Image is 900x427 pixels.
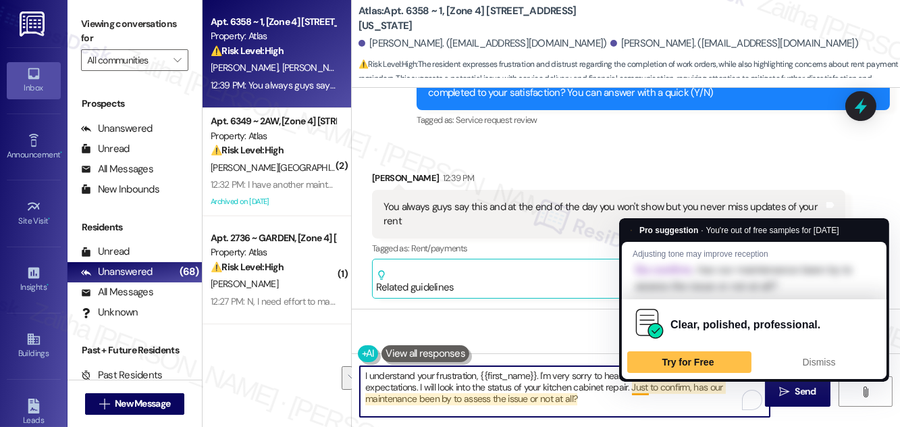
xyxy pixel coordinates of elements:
div: Tagged as: [417,110,890,130]
div: Related guidelines [376,270,454,295]
i:  [99,399,109,409]
a: Insights • [7,261,61,298]
span: Rent/payments [411,243,468,254]
img: ResiDesk Logo [20,11,47,36]
div: All Messages [81,162,153,176]
a: Inbox [7,62,61,99]
span: : The resident expresses frustration and distrust regarding the completion of work orders, while ... [359,57,900,101]
button: Send [765,376,830,407]
strong: ⚠️ Risk Level: High [211,45,284,57]
input: All communities [87,49,167,71]
span: [PERSON_NAME] [211,61,282,74]
span: • [47,280,49,290]
span: [PERSON_NAME][GEOGRAPHIC_DATA] [211,161,364,174]
div: 12:27 PM: N, I need effort to make the area flood proof, and therefore habitable, even properly c... [211,295,814,307]
a: Buildings [7,328,61,364]
div: 12:39 PM: You always guys say this and at the end of the day you won't show but you never miss up... [211,79,670,91]
strong: ⚠️ Risk Level: High [211,144,284,156]
div: 12:39 PM [440,171,475,185]
div: Unread [81,142,130,156]
div: Past + Future Residents [68,343,202,357]
div: Apt. 6349 ~ 2AW, [Zone 4] [STREET_ADDRESS] [211,114,336,128]
div: Unread [81,245,130,259]
div: Apt. 2736 ~ GARDEN, [Zone 4] [STREET_ADDRESS] [211,231,336,245]
b: Atlas: Apt. 6358 ~ 1, [Zone 4] [STREET_ADDRESS][US_STATE] [359,4,629,33]
label: Viewing conversations for [81,14,188,49]
strong: ⚠️ Risk Level: High [211,261,284,273]
div: [PERSON_NAME]. ([EMAIL_ADDRESS][DOMAIN_NAME]) [610,36,859,51]
div: Unanswered [81,122,153,136]
strong: ⚠️ Risk Level: High [359,59,417,70]
span: Send [795,384,816,399]
span: [PERSON_NAME] [211,278,278,290]
div: Unanswered [81,265,153,279]
div: New Inbounds [81,182,159,197]
span: [PERSON_NAME] [282,61,350,74]
div: You always guys say this and at the end of the day you won't show but you never miss updates of y... [383,200,824,229]
a: Site Visit • [7,195,61,232]
i:  [174,55,181,66]
textarea: To enrich screen reader interactions, please activate Accessibility in Grammarly extension settings [360,366,770,417]
div: (68) [176,261,202,282]
div: Property: Atlas [211,129,336,143]
div: Apt. 6358 ~ 1, [Zone 4] [STREET_ADDRESS][US_STATE] [211,15,336,29]
div: [PERSON_NAME]. ([EMAIL_ADDRESS][DOMAIN_NAME]) [359,36,607,51]
div: Residents [68,220,202,234]
div: Property: Atlas [211,245,336,259]
span: New Message [115,397,170,411]
span: Service request review [456,114,537,126]
i:  [779,386,789,397]
div: Archived on [DATE] [209,193,337,210]
div: Past Residents [81,368,163,382]
div: Tagged as: [372,238,845,258]
i:  [860,386,870,397]
div: All Messages [81,285,153,299]
div: [PERSON_NAME] [372,171,845,190]
div: Property: Atlas [211,29,336,43]
div: Prospects [68,97,202,111]
span: • [49,214,51,224]
button: New Message [85,393,185,415]
div: Unknown [81,305,138,320]
span: • [60,148,62,157]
